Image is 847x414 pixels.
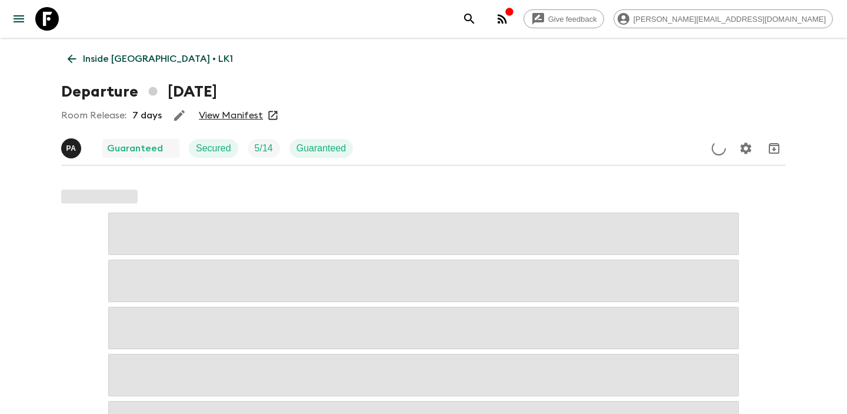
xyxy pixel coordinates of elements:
[107,141,163,155] p: Guaranteed
[61,142,84,151] span: Prasad Adikari
[734,137,758,160] button: Settings
[7,7,31,31] button: menu
[627,15,832,24] span: [PERSON_NAME][EMAIL_ADDRESS][DOMAIN_NAME]
[66,144,76,153] p: P A
[61,80,217,104] h1: Departure [DATE]
[248,139,280,158] div: Trip Fill
[83,52,233,66] p: Inside [GEOGRAPHIC_DATA] • LK1
[199,110,263,121] a: View Manifest
[523,9,604,28] a: Give feedback
[189,139,238,158] div: Secured
[296,141,346,155] p: Guaranteed
[458,7,481,31] button: search adventures
[762,137,786,160] button: Archive (Completed, Cancelled or Unsynced Departures only)
[542,15,603,24] span: Give feedback
[613,9,833,28] div: [PERSON_NAME][EMAIL_ADDRESS][DOMAIN_NAME]
[61,138,84,158] button: PA
[61,108,126,122] p: Room Release:
[61,47,239,71] a: Inside [GEOGRAPHIC_DATA] • LK1
[196,141,231,155] p: Secured
[255,141,273,155] p: 5 / 14
[132,108,162,122] p: 7 days
[707,137,731,160] button: Update Price, Early Bird Discount and Costs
